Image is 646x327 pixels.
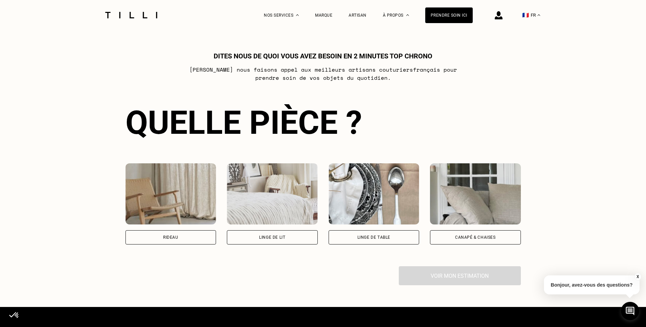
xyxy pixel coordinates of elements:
[349,13,367,18] a: Artisan
[430,163,521,224] img: Tilli retouche votre Canapé & chaises
[329,163,419,224] img: Tilli retouche votre Linge de table
[425,7,473,23] a: Prendre soin ici
[406,14,409,16] img: Menu déroulant à propos
[296,14,299,16] img: Menu déroulant
[455,235,496,239] div: Canapé & chaises
[537,14,540,16] img: menu déroulant
[544,275,640,294] p: Bonjour, avez-vous des questions?
[125,163,216,224] img: Tilli retouche votre Rideau
[214,52,432,60] h1: Dites nous de quoi vous avez besoin en 2 minutes top chrono
[227,163,318,224] img: Tilli retouche votre Linge de lit
[189,66,457,82] p: [PERSON_NAME] nous faisons appel aux meilleurs artisans couturiers français pour prendre soin de ...
[315,13,332,18] a: Marque
[163,235,178,239] div: Rideau
[634,273,641,280] button: X
[522,12,529,18] span: 🇫🇷
[125,104,521,142] div: Quelle pièce ?
[259,235,285,239] div: Linge de lit
[495,11,503,19] img: icône connexion
[103,12,160,18] img: Logo du service de couturière Tilli
[357,235,390,239] div: Linge de table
